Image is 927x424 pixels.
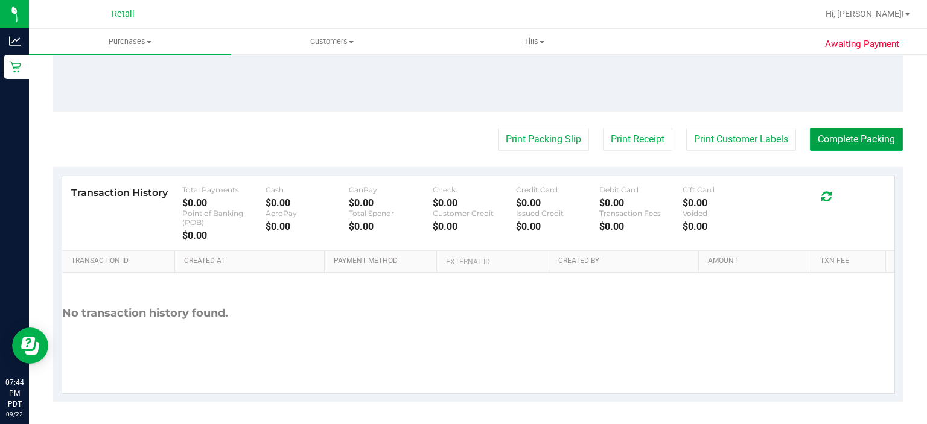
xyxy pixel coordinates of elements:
div: CanPay [349,185,432,194]
div: Cash [266,185,349,194]
div: Debit Card [599,185,683,194]
button: Print Receipt [603,128,672,151]
span: Purchases [29,36,231,47]
div: $0.00 [266,197,349,209]
span: Awaiting Payment [825,37,899,51]
a: Created By [558,256,693,266]
div: $0.00 [599,197,683,209]
button: Print Customer Labels [686,128,796,151]
div: $0.00 [599,221,683,232]
p: 07:44 PM PDT [5,377,24,410]
div: Gift Card [683,185,766,194]
div: Total Payments [182,185,266,194]
a: Purchases [29,29,231,54]
div: Total Spendr [349,209,432,218]
div: $0.00 [349,197,432,209]
div: $0.00 [683,197,766,209]
div: Issued Credit [516,209,599,218]
div: $0.00 [182,230,266,241]
div: $0.00 [266,221,349,232]
a: Amount [708,256,806,266]
div: Transaction Fees [599,209,683,218]
button: Print Packing Slip [498,128,589,151]
a: Payment Method [334,256,432,266]
a: Customers [231,29,433,54]
div: $0.00 [433,197,516,209]
div: $0.00 [516,197,599,209]
div: Credit Card [516,185,599,194]
div: AeroPay [266,209,349,218]
th: External ID [436,251,549,273]
span: Tills [434,36,635,47]
div: $0.00 [349,221,432,232]
a: Created At [184,256,319,266]
div: $0.00 [182,197,266,209]
div: Voided [683,209,766,218]
a: Tills [433,29,636,54]
iframe: Resource center [12,327,48,364]
div: Check [433,185,516,194]
button: Complete Packing [810,128,903,151]
a: Txn Fee [820,256,881,266]
span: Retail [112,9,135,19]
div: $0.00 [433,221,516,232]
a: Transaction ID [71,256,170,266]
p: 09/22 [5,410,24,419]
inline-svg: Retail [9,61,21,73]
span: Customers [232,36,433,47]
span: Hi, [PERSON_NAME]! [826,9,904,19]
div: No transaction history found. [62,273,228,354]
div: $0.00 [683,221,766,232]
div: $0.00 [516,221,599,232]
div: Point of Banking (POB) [182,209,266,227]
div: Customer Credit [433,209,516,218]
inline-svg: Analytics [9,35,21,47]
